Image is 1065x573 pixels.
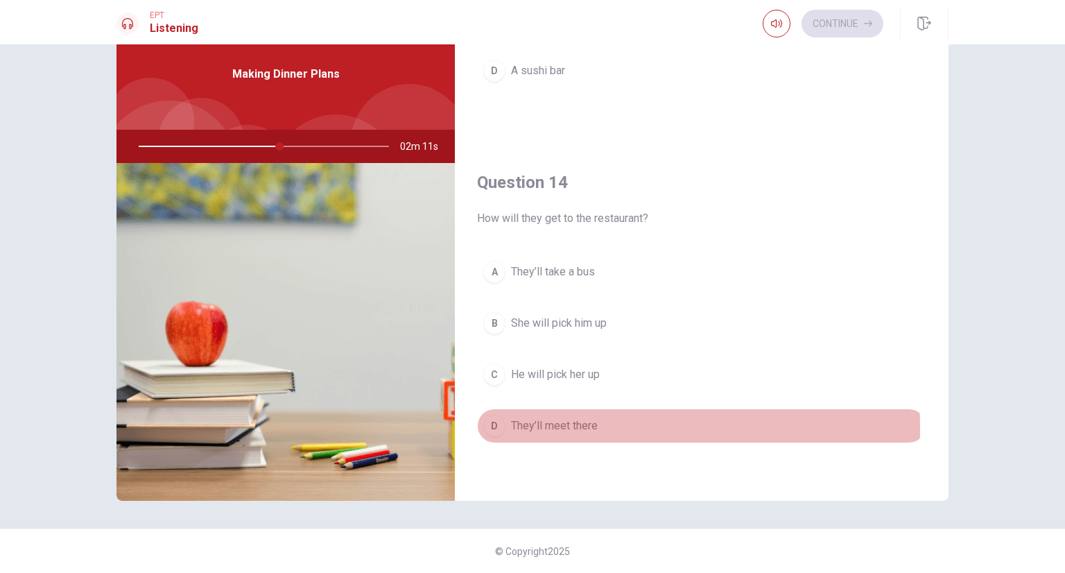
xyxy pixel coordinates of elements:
h1: Listening [150,20,198,37]
span: © Copyright 2025 [495,546,570,557]
span: 02m 11s [400,130,449,163]
span: They’ll take a bus [511,264,595,280]
div: D [483,60,505,82]
button: DThey’ll meet there [477,409,926,443]
button: AThey’ll take a bus [477,255,926,289]
span: How will they get to the restaurant? [477,210,926,227]
button: DA sushi bar [477,53,926,88]
span: He will pick her up [511,366,600,383]
span: Making Dinner Plans [232,66,340,83]
div: B [483,312,505,334]
div: D [483,415,505,437]
span: EPT [150,10,198,20]
button: BShe will pick him up [477,306,926,341]
span: She will pick him up [511,315,607,332]
span: A sushi bar [511,62,565,79]
div: C [483,364,505,386]
button: CHe will pick her up [477,357,926,392]
h4: Question 14 [477,171,926,194]
span: They’ll meet there [511,418,598,434]
div: A [483,261,505,283]
img: Making Dinner Plans [116,163,455,501]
